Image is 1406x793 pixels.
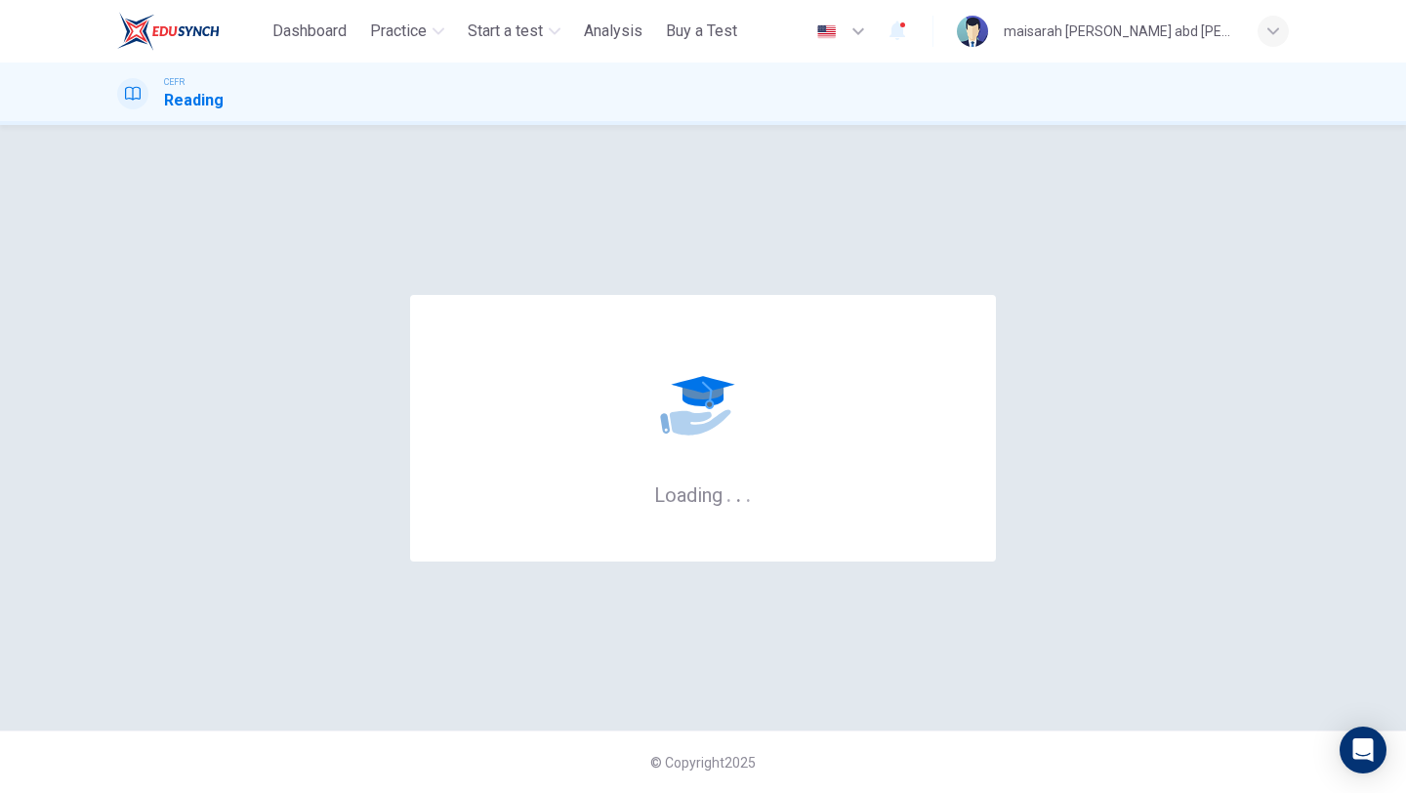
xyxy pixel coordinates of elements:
button: Start a test [460,14,568,49]
h1: Reading [164,89,224,112]
span: © Copyright 2025 [650,755,756,771]
button: Practice [362,14,452,49]
img: ELTC logo [117,12,220,51]
h6: . [735,477,742,509]
div: Open Intercom Messenger [1340,727,1386,773]
h6: . [725,477,732,509]
span: Dashboard [272,20,347,43]
img: Profile picture [957,16,988,47]
span: Buy a Test [666,20,737,43]
h6: . [745,477,752,509]
button: Analysis [576,14,650,49]
img: en [814,24,839,39]
a: ELTC logo [117,12,265,51]
span: Analysis [584,20,642,43]
span: Practice [370,20,427,43]
div: maisarah [PERSON_NAME] abd [PERSON_NAME] [1004,20,1234,43]
span: CEFR [164,75,185,89]
button: Buy a Test [658,14,745,49]
span: Start a test [468,20,543,43]
button: Dashboard [265,14,354,49]
h6: Loading [654,481,752,507]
